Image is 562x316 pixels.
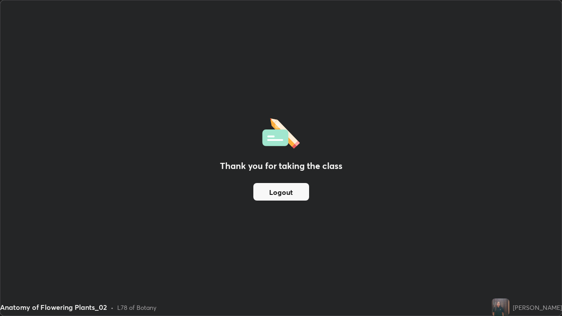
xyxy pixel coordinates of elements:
[253,183,309,201] button: Logout
[513,303,562,312] div: [PERSON_NAME]
[262,115,300,149] img: offlineFeedback.1438e8b3.svg
[492,298,509,316] img: 815e494cd96e453d976a72106007bfc6.jpg
[220,159,342,172] h2: Thank you for taking the class
[111,303,114,312] div: •
[117,303,156,312] div: L78 of Botany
